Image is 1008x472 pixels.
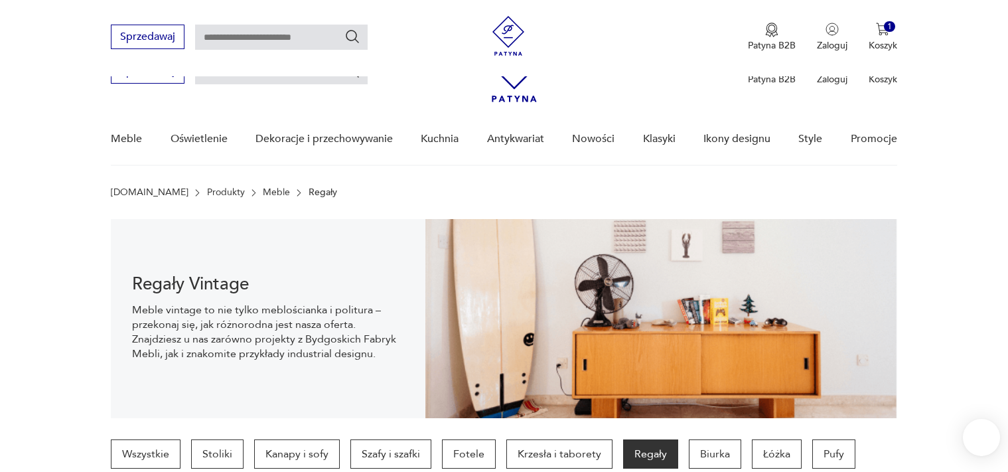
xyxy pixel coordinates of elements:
[748,39,796,52] p: Patyna B2B
[817,23,847,52] button: Zaloguj
[191,439,244,469] a: Stoliki
[263,187,290,198] a: Meble
[748,23,796,52] a: Ikona medaluPatyna B2B
[207,187,245,198] a: Produkty
[643,114,676,165] a: Klasyki
[111,68,184,77] a: Sprzedawaj
[254,439,340,469] a: Kanapy i sofy
[442,439,496,469] a: Fotele
[623,439,678,469] a: Regały
[111,187,188,198] a: [DOMAIN_NAME]
[132,303,404,361] p: Meble vintage to nie tylko meblościanka i politura – przekonaj się, jak różnorodna jest nasza ofe...
[689,439,741,469] a: Biurka
[869,39,897,52] p: Koszyk
[255,114,393,165] a: Dekoracje i przechowywanie
[817,73,847,86] p: Zaloguj
[826,23,839,36] img: Ikonka użytkownika
[111,25,184,49] button: Sprzedawaj
[350,439,431,469] a: Szafy i szafki
[111,114,142,165] a: Meble
[703,114,770,165] a: Ikony designu
[506,439,612,469] a: Krzesła i taborety
[111,439,180,469] a: Wszystkie
[765,23,778,37] img: Ikona medalu
[572,114,614,165] a: Nowości
[309,187,337,198] p: Regały
[851,114,897,165] a: Promocje
[884,21,895,33] div: 1
[111,33,184,42] a: Sprzedawaj
[171,114,228,165] a: Oświetlenie
[869,23,897,52] button: 1Koszyk
[798,114,822,165] a: Style
[748,73,796,86] p: Patyna B2B
[963,419,1000,456] iframe: Smartsupp widget button
[421,114,459,165] a: Kuchnia
[425,219,897,418] img: dff48e7735fce9207bfd6a1aaa639af4.png
[344,29,360,44] button: Szukaj
[752,439,802,469] a: Łóżka
[817,39,847,52] p: Zaloguj
[132,276,404,292] h1: Regały Vintage
[876,23,889,36] img: Ikona koszyka
[812,439,855,469] a: Pufy
[869,73,897,86] p: Koszyk
[488,16,528,56] img: Patyna - sklep z meblami i dekoracjami vintage
[748,23,796,52] button: Patyna B2B
[487,114,544,165] a: Antykwariat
